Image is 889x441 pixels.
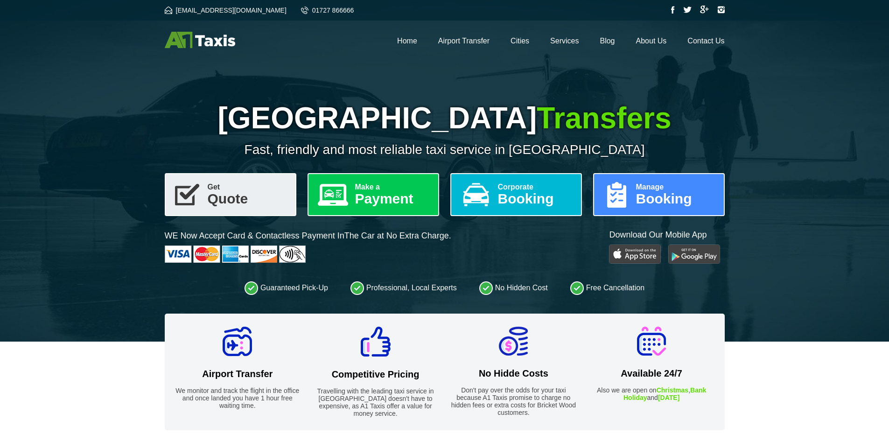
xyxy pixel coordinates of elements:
h2: Available 24/7 [588,368,715,379]
span: The Car at No Extra Charge. [344,231,451,240]
p: Travelling with the leading taxi service in [GEOGRAPHIC_DATA] doesn't have to expensive, as A1 Ta... [312,387,439,417]
li: Professional, Local Experts [350,281,457,295]
span: Get [208,183,288,191]
li: No Hidden Cost [479,281,548,295]
img: Google Plus [700,6,709,14]
span: Corporate [498,183,574,191]
img: Airport Transfer Icon [223,327,252,356]
strong: Christmas [657,386,688,394]
a: Home [397,37,417,45]
h2: No Hidde Costs [450,368,577,379]
p: Don't pay over the odds for your taxi because A1 Taxis promise to charge no hidden fees or extra ... [450,386,577,416]
img: Cards [165,245,306,263]
img: Play Store [609,245,661,264]
a: [EMAIL_ADDRESS][DOMAIN_NAME] [165,7,287,14]
h2: Competitive Pricing [312,369,439,380]
h1: [GEOGRAPHIC_DATA] [165,101,725,135]
a: Blog [600,37,615,45]
a: Airport Transfer [438,37,490,45]
p: Fast, friendly and most reliable taxi service in [GEOGRAPHIC_DATA] [165,142,725,157]
img: Twitter [683,7,692,13]
img: Instagram [717,6,725,14]
img: No Hidde Costs Icon [499,327,528,356]
h2: Airport Transfer [174,369,301,379]
a: Cities [511,37,529,45]
a: Contact Us [687,37,724,45]
a: CorporateBooking [450,173,582,216]
span: Manage [636,183,716,191]
a: ManageBooking [593,173,725,216]
p: We monitor and track the flight in the office and once landed you have 1 hour free waiting time. [174,387,301,409]
img: Competitive Pricing Icon [361,327,391,357]
span: Make a [355,183,431,191]
p: Also we are open on , and [588,386,715,401]
a: Make aPayment [308,173,439,216]
a: About Us [636,37,667,45]
a: 01727 866666 [301,7,354,14]
span: Transfers [537,101,671,135]
img: Facebook [671,6,675,14]
a: GetQuote [165,173,296,216]
p: WE Now Accept Card & Contactless Payment In [165,230,451,242]
li: Free Cancellation [570,281,644,295]
strong: Bank Holiday [623,386,706,401]
li: Guaranteed Pick-Up [245,281,328,295]
img: Available 24/7 Icon [637,327,666,356]
img: Google Play [668,245,720,264]
img: A1 Taxis St Albans LTD [165,32,235,48]
a: Services [550,37,579,45]
strong: [DATE] [658,394,679,401]
p: Download Our Mobile App [609,229,724,241]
